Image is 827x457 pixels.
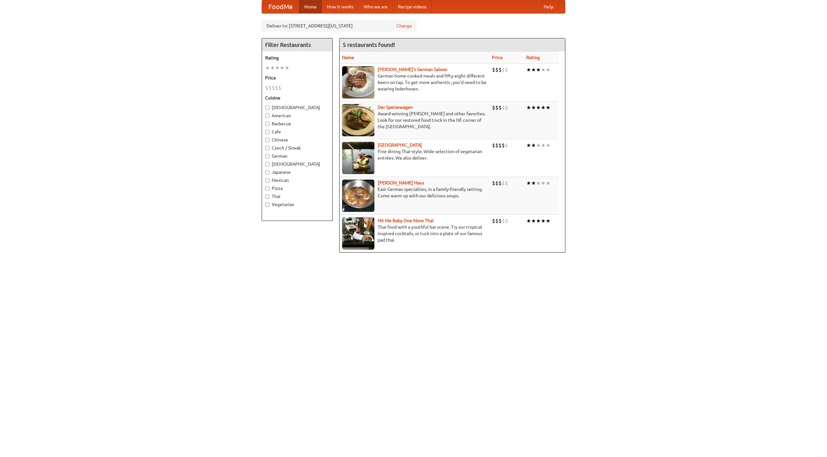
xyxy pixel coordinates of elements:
li: ★ [541,104,546,111]
p: German home-cooked meals and fifty-eight different beers on tap. To get more authentic, you'd nee... [342,73,487,92]
li: ★ [546,104,550,111]
a: Hit Me Baby One More Thai [378,218,434,223]
li: $ [275,84,278,91]
a: FoodMe [262,0,299,13]
input: Chinese [265,138,269,142]
a: [PERSON_NAME] Haus [378,180,424,185]
li: ★ [531,142,536,149]
li: $ [498,66,502,73]
label: Japanese [265,169,329,175]
input: American [265,114,269,118]
li: $ [502,142,505,149]
li: $ [272,84,275,91]
input: Pizza [265,186,269,191]
a: Who we are [359,0,393,13]
li: ★ [546,180,550,187]
a: Recipe videos [393,0,432,13]
li: ★ [526,180,531,187]
li: ★ [541,66,546,73]
li: $ [492,180,495,187]
li: ★ [536,217,541,224]
li: $ [495,142,498,149]
img: speisewagen.jpg [342,104,374,136]
li: $ [498,142,502,149]
img: esthers.jpg [342,66,374,99]
li: ★ [526,217,531,224]
label: Czech / Slovak [265,145,329,151]
img: satay.jpg [342,142,374,174]
label: American [265,112,329,119]
label: German [265,153,329,159]
li: ★ [280,64,285,71]
p: Thai food with a youthful bar scene. Try our tropical inspired cocktails, or tuck into a plate of... [342,224,487,243]
li: $ [502,180,505,187]
li: ★ [526,142,531,149]
li: $ [502,217,505,224]
li: $ [505,217,508,224]
li: $ [495,217,498,224]
a: [GEOGRAPHIC_DATA] [378,142,422,148]
input: Barbecue [265,122,269,126]
a: How it works [322,0,359,13]
li: ★ [546,217,550,224]
li: $ [505,180,508,187]
li: ★ [536,180,541,187]
li: $ [505,104,508,111]
div: Deliver to: [STREET_ADDRESS][US_STATE] [262,20,417,32]
label: Mexican [265,177,329,183]
a: Help [539,0,559,13]
li: ★ [541,142,546,149]
img: kohlhaus.jpg [342,180,374,212]
li: $ [495,104,498,111]
a: Name [342,55,354,60]
li: $ [498,104,502,111]
li: ★ [531,217,536,224]
li: ★ [531,66,536,73]
a: Change [396,23,412,29]
a: Der Speisewagen [378,105,413,110]
li: $ [502,66,505,73]
label: Chinese [265,137,329,143]
label: [DEMOGRAPHIC_DATA] [265,161,329,167]
li: ★ [546,142,550,149]
li: ★ [526,104,531,111]
li: $ [498,180,502,187]
h5: Cuisine [265,95,329,101]
h5: Rating [265,55,329,61]
li: ★ [531,180,536,187]
li: $ [505,66,508,73]
li: $ [278,84,281,91]
li: ★ [541,217,546,224]
ng-pluralize: 5 restaurants found! [343,42,395,48]
li: ★ [536,66,541,73]
li: ★ [285,64,289,71]
p: East German specialties, in a family-friendly setting. Come warm up with our delicious soups. [342,186,487,199]
input: Czech / Slovak [265,146,269,150]
label: Vegetarian [265,201,329,208]
li: ★ [275,64,280,71]
a: Home [299,0,322,13]
h5: Price [265,75,329,81]
li: ★ [270,64,275,71]
li: ★ [536,142,541,149]
h4: Filter Restaurants [262,38,332,51]
a: [PERSON_NAME]'s German Saloon [378,67,447,72]
li: $ [492,104,495,111]
p: Award-winning [PERSON_NAME] and other favorites. Look for our restored food truck in the NE corne... [342,110,487,130]
li: ★ [541,180,546,187]
li: ★ [265,64,270,71]
input: German [265,154,269,158]
input: Vegetarian [265,203,269,207]
li: $ [265,84,268,91]
label: [DEMOGRAPHIC_DATA] [265,104,329,111]
input: Japanese [265,170,269,174]
li: $ [502,104,505,111]
a: Rating [526,55,540,60]
li: $ [495,66,498,73]
input: Cafe [265,130,269,134]
img: babythai.jpg [342,217,374,250]
li: ★ [531,104,536,111]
